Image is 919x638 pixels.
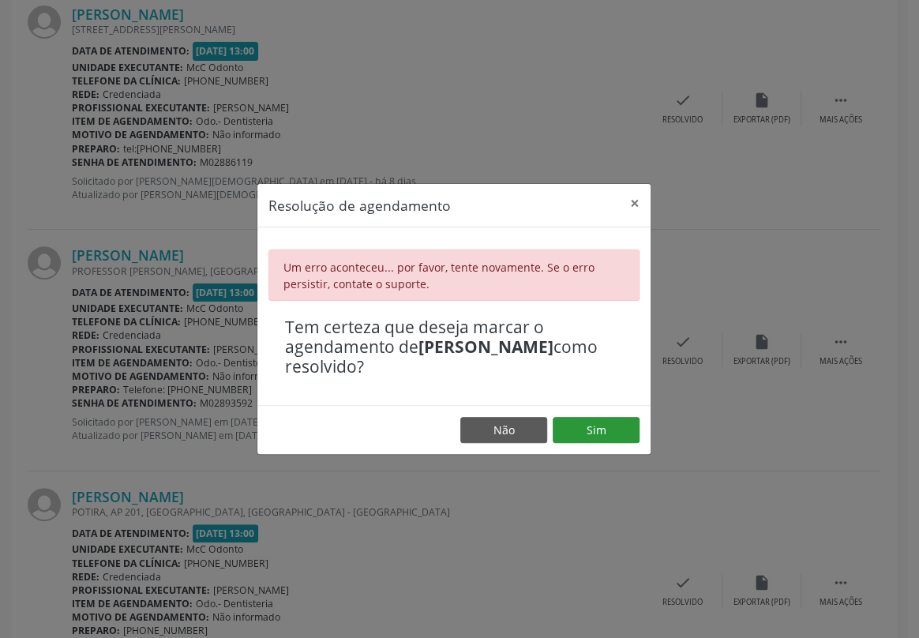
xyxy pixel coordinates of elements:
div: Um erro aconteceu... por favor, tente novamente. Se o erro persistir, contate o suporte. [268,250,640,301]
button: Não [460,417,547,444]
h5: Resolução de agendamento [268,195,451,216]
h4: Tem certeza que deseja marcar o agendamento de como resolvido? [285,317,623,377]
b: [PERSON_NAME] [418,336,553,358]
button: Sim [553,417,640,444]
button: Close [619,184,651,223]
